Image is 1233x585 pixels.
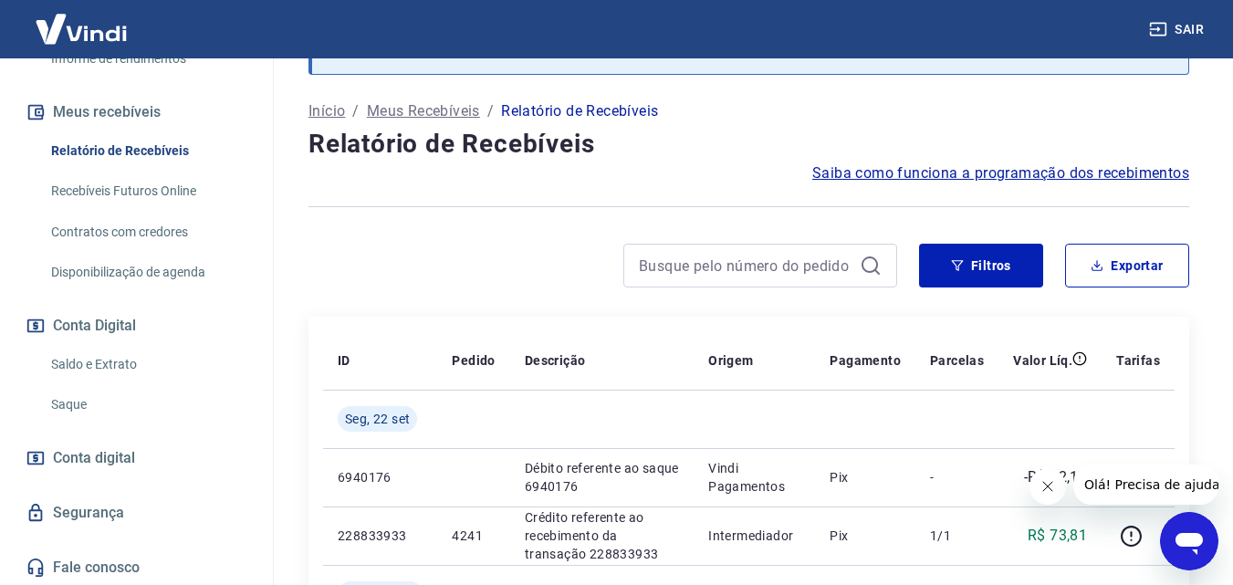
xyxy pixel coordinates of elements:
[367,100,480,122] a: Meus Recebíveis
[11,13,153,27] span: Olá! Precisa de ajuda?
[22,438,251,478] a: Conta digital
[1024,466,1088,488] p: -R$ 42,17
[708,527,800,545] p: Intermediador
[812,162,1189,184] a: Saiba como funciona a programação dos recebimentos
[1160,512,1218,570] iframe: Botão para abrir a janela de mensagens
[830,351,901,370] p: Pagamento
[708,459,800,496] p: Vindi Pagamentos
[44,254,251,291] a: Disponibilização de agenda
[1145,13,1211,47] button: Sair
[1028,525,1087,547] p: R$ 73,81
[930,468,984,486] p: -
[44,346,251,383] a: Saldo e Extrato
[930,527,984,545] p: 1/1
[22,92,251,132] button: Meus recebíveis
[525,508,679,563] p: Crédito referente ao recebimento da transação 228833933
[708,351,753,370] p: Origem
[308,126,1189,162] h4: Relatório de Recebíveis
[525,351,586,370] p: Descrição
[22,493,251,533] a: Segurança
[452,351,495,370] p: Pedido
[44,386,251,423] a: Saque
[1013,351,1072,370] p: Valor Líq.
[53,445,135,471] span: Conta digital
[44,172,251,210] a: Recebíveis Futuros Online
[338,527,423,545] p: 228833933
[452,527,495,545] p: 4241
[338,351,350,370] p: ID
[830,468,901,486] p: Pix
[338,468,423,486] p: 6940176
[1029,468,1066,505] iframe: Fechar mensagem
[352,100,359,122] p: /
[830,527,901,545] p: Pix
[22,1,141,57] img: Vindi
[44,214,251,251] a: Contratos com credores
[1065,244,1189,287] button: Exportar
[308,100,345,122] a: Início
[22,306,251,346] button: Conta Digital
[501,100,658,122] p: Relatório de Recebíveis
[919,244,1043,287] button: Filtros
[639,252,852,279] input: Busque pelo número do pedido
[487,100,494,122] p: /
[930,351,984,370] p: Parcelas
[44,40,251,78] a: Informe de rendimentos
[44,132,251,170] a: Relatório de Recebíveis
[1073,465,1218,505] iframe: Mensagem da empresa
[345,410,410,428] span: Seg, 22 set
[1116,351,1160,370] p: Tarifas
[525,459,679,496] p: Débito referente ao saque 6940176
